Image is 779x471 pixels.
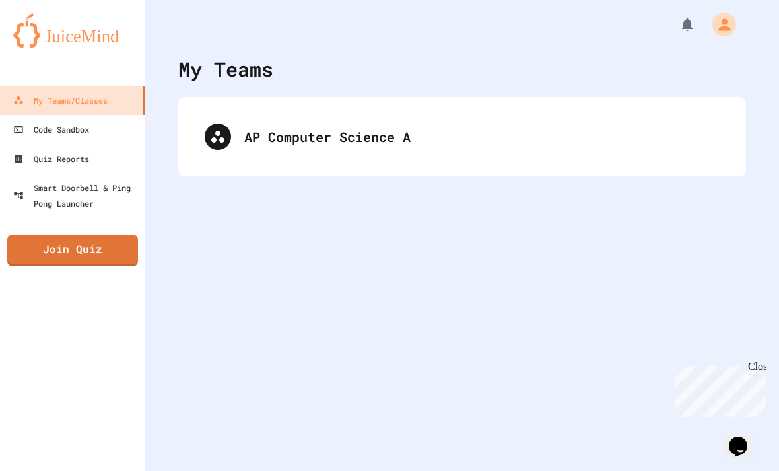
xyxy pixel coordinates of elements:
div: Smart Doorbell & Ping Pong Launcher [13,180,140,211]
div: Quiz Reports [13,151,89,166]
div: Code Sandbox [13,122,89,137]
iframe: chat widget [724,418,766,458]
a: Join Quiz [7,235,138,266]
iframe: chat widget [669,361,766,417]
div: Chat with us now!Close [5,5,91,84]
div: My Teams [178,54,273,84]
img: logo-orange.svg [13,13,132,48]
div: My Account [698,9,739,40]
div: My Notifications [655,13,698,36]
div: AP Computer Science A [244,127,720,147]
div: My Teams/Classes [13,92,108,108]
div: AP Computer Science A [191,110,733,163]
